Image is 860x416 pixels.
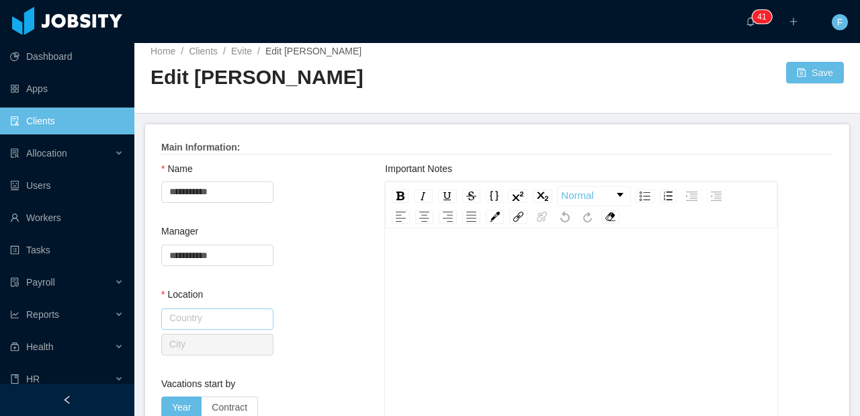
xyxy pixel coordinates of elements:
[172,402,191,413] span: Year
[633,186,728,206] div: rdw-list-control
[26,148,67,159] span: Allocation
[509,210,527,224] div: Link
[150,64,497,91] h2: Edit [PERSON_NAME]
[10,108,124,134] a: icon: auditClients
[415,210,433,224] div: Center
[439,210,457,224] div: Right
[762,10,767,24] p: 1
[660,190,677,203] div: Ordered
[10,237,124,263] a: icon: profileTasks
[161,226,198,237] label: Manager
[438,190,457,203] div: Underline
[483,210,507,224] div: rdw-color-picker
[601,210,619,224] div: Remove
[389,210,483,224] div: rdw-textalign-control
[150,46,175,56] a: Home
[599,210,622,224] div: rdw-remove-control
[392,190,408,203] div: Bold
[212,402,247,413] span: Contract
[10,172,124,199] a: icon: robotUsers
[789,17,798,26] i: icon: plus
[786,62,844,83] button: icon: saveSave
[557,186,631,206] div: rdw-dropdown
[555,186,633,206] div: rdw-block-control
[682,190,701,203] div: Indent
[161,163,193,174] label: Name
[554,210,599,224] div: rdw-history-control
[707,190,726,203] div: Outdent
[257,46,260,56] span: /
[161,378,235,389] label: Vacations start by
[746,17,755,26] i: icon: bell
[558,187,630,206] a: Block Type
[181,46,183,56] span: /
[26,374,40,384] span: HR
[161,142,240,153] strong: Main Information:
[26,341,53,352] span: Health
[10,374,19,384] i: icon: book
[579,210,596,224] div: Redo
[161,181,273,203] input: Name
[231,46,252,56] a: Evite
[10,75,124,102] a: icon: appstoreApps
[10,149,19,158] i: icon: solution
[486,190,503,203] div: Monospace
[10,204,124,231] a: icon: userWorkers
[533,190,552,203] div: Subscript
[414,190,433,203] div: Italic
[462,190,480,203] div: Strikethrough
[161,289,203,300] label: Location
[26,309,59,320] span: Reports
[533,210,551,224] div: Unlink
[757,10,762,24] p: 4
[837,14,843,30] span: F
[10,43,124,70] a: icon: pie-chartDashboard
[636,190,654,203] div: Unordered
[26,277,55,288] span: Payroll
[10,342,19,351] i: icon: medicine-box
[392,210,410,224] div: Left
[389,186,555,206] div: rdw-inline-control
[561,188,593,204] span: Normal
[385,181,777,228] div: rdw-toolbar
[752,10,771,24] sup: 41
[189,46,218,56] a: Clients
[223,46,226,56] span: /
[508,190,527,203] div: Superscript
[507,210,554,224] div: rdw-link-control
[385,163,452,174] label: Important Notes
[462,210,480,224] div: Justify
[556,210,574,224] div: Undo
[10,278,19,287] i: icon: file-protect
[10,310,19,319] i: icon: line-chart
[265,46,361,56] span: Edit [PERSON_NAME]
